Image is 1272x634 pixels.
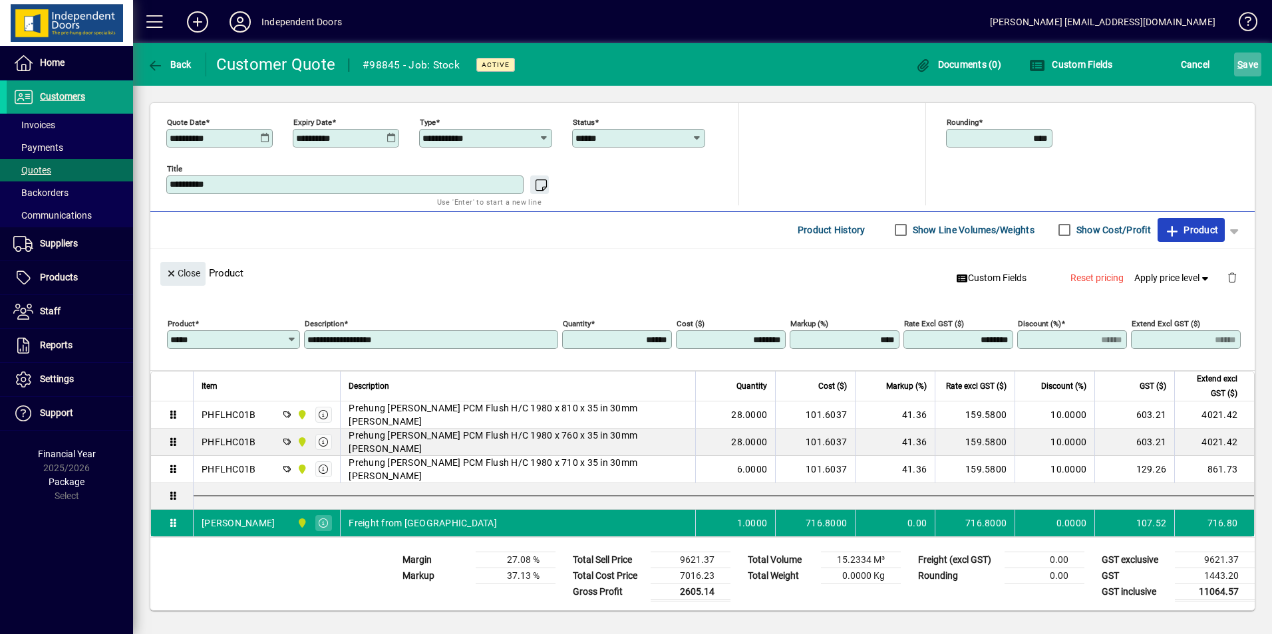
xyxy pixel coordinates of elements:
[1015,401,1094,429] td: 10.0000
[261,11,342,33] div: Independent Doors
[1216,271,1248,283] app-page-header-button: Delete
[1237,54,1258,75] span: ave
[305,318,344,328] mat-label: Description
[144,53,195,76] button: Back
[947,117,979,126] mat-label: Rounding
[396,552,476,568] td: Margin
[202,435,255,449] div: PHFLHC01B
[911,53,1005,76] button: Documents (0)
[1164,219,1218,241] span: Product
[790,318,828,328] mat-label: Markup (%)
[910,223,1034,237] label: Show Line Volumes/Weights
[855,429,935,456] td: 41.36
[956,271,1027,285] span: Custom Fields
[911,568,1005,583] td: Rounding
[1005,552,1084,568] td: 0.00
[1183,371,1237,401] span: Extend excl GST ($)
[951,266,1032,290] button: Custom Fields
[1181,54,1210,75] span: Cancel
[1174,429,1254,456] td: 4021.42
[798,219,866,241] span: Product History
[1174,401,1254,429] td: 4021.42
[563,318,591,328] mat-label: Quantity
[166,263,200,284] span: Close
[160,262,206,286] button: Close
[886,379,927,393] span: Markup (%)
[775,401,855,429] td: 101.6037
[40,238,78,249] span: Suppliers
[1015,510,1094,536] td: 0.0000
[1132,318,1200,328] mat-label: Extend excl GST ($)
[821,552,901,568] td: 15.2334 M³
[40,373,74,384] span: Settings
[1229,3,1255,46] a: Knowledge Base
[202,379,218,393] span: Item
[7,261,133,294] a: Products
[566,568,651,583] td: Total Cost Price
[13,210,92,221] span: Communications
[990,11,1215,33] div: [PERSON_NAME] [EMAIL_ADDRESS][DOMAIN_NAME]
[293,407,309,422] span: Timaru
[566,552,651,568] td: Total Sell Price
[566,583,651,600] td: Gross Profit
[1175,583,1255,600] td: 11064.57
[1216,262,1248,294] button: Delete
[1129,266,1217,290] button: Apply price level
[915,59,1001,70] span: Documents (0)
[13,142,63,153] span: Payments
[7,397,133,430] a: Support
[1178,53,1213,76] button: Cancel
[1094,429,1174,456] td: 603.21
[943,408,1007,421] div: 159.5800
[482,60,510,69] span: Active
[651,552,730,568] td: 9621.37
[1065,266,1129,290] button: Reset pricing
[13,187,69,198] span: Backorders
[792,218,871,242] button: Product History
[7,227,133,261] a: Suppliers
[573,117,595,126] mat-label: Status
[157,266,209,278] app-page-header-button: Close
[202,463,255,476] div: PHFLHC01B
[40,57,65,68] span: Home
[167,117,206,126] mat-label: Quote date
[1095,583,1175,600] td: GST inclusive
[293,117,332,126] mat-label: Expiry date
[420,117,436,126] mat-label: Type
[855,401,935,429] td: 41.36
[7,136,133,159] a: Payments
[150,249,1255,297] div: Product
[133,53,206,76] app-page-header-button: Back
[946,379,1007,393] span: Rate excl GST ($)
[13,120,55,130] span: Invoices
[40,407,73,418] span: Support
[202,516,275,530] div: [PERSON_NAME]
[1095,568,1175,583] td: GST
[1015,429,1094,456] td: 10.0000
[775,429,855,456] td: 101.6037
[1237,59,1243,70] span: S
[7,204,133,227] a: Communications
[349,379,389,393] span: Description
[1074,223,1151,237] label: Show Cost/Profit
[7,295,133,328] a: Staff
[147,59,192,70] span: Back
[349,456,687,482] span: Prehung [PERSON_NAME] PCM Flush H/C 1980 x 710 x 35 in 30mm [PERSON_NAME]
[7,363,133,396] a: Settings
[40,340,73,350] span: Reports
[943,516,1007,530] div: 716.8000
[741,568,821,583] td: Total Weight
[293,462,309,476] span: Timaru
[219,10,261,34] button: Profile
[168,318,195,328] mat-label: Product
[167,163,182,173] mat-label: Title
[736,379,767,393] span: Quantity
[855,456,935,483] td: 41.36
[7,114,133,136] a: Invoices
[677,318,705,328] mat-label: Cost ($)
[731,435,767,449] span: 28.0000
[775,510,855,536] td: 716.8000
[821,568,901,583] td: 0.0000 Kg
[363,54,460,76] div: #98845 - Job: Stock
[1174,510,1254,536] td: 716.80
